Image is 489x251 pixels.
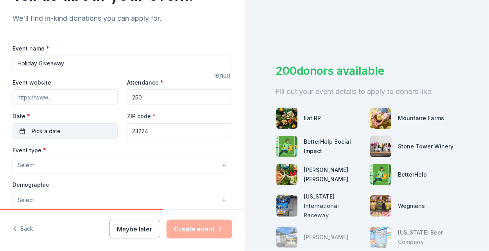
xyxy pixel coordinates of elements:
div: 16 /100 [214,71,232,81]
span: Select [18,195,34,205]
div: Mountaire Farms [398,114,444,123]
label: Event name [13,45,49,52]
div: BetterHelp Social Impact [304,137,364,156]
input: 20 [127,89,232,105]
span: Pick a date [32,126,61,136]
img: photo for Eat RP [276,108,297,129]
label: ZIP code [127,112,156,120]
button: Select [13,157,232,173]
img: photo for Harris Teeter [276,164,297,185]
div: We'll find in-kind donations you can apply for. [13,12,232,25]
div: [US_STATE] International Raceway [304,192,364,220]
input: Spring Fundraiser [13,56,232,71]
img: photo for Mountaire Farms [370,108,391,129]
input: https://www... [13,89,118,105]
img: photo for Wegmans [370,195,391,217]
label: Event website [13,79,51,87]
img: photo for BetterHelp Social Impact [276,136,297,157]
button: Back [13,221,33,237]
label: Date [13,112,118,120]
img: photo for Stone Tower Winery [370,136,391,157]
label: Demographic [13,181,49,189]
label: Attendance [127,79,163,87]
div: Eat RP [304,114,321,123]
div: Fill out your event details to apply to donors like: [276,85,458,98]
div: [PERSON_NAME] [PERSON_NAME] [304,165,364,184]
label: Event type [13,146,46,154]
img: photo for Virginia International Raceway [276,195,297,217]
button: Maybe later [109,220,160,238]
span: Select [18,161,34,170]
div: Stone Tower Winery [398,142,453,151]
div: 200 donors available [276,63,458,79]
img: photo for BetterHelp [370,164,391,185]
button: Pick a date [13,123,118,139]
div: BetterHelp [398,170,427,179]
button: Select [13,192,232,208]
input: 12345 (U.S. only) [127,123,232,139]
